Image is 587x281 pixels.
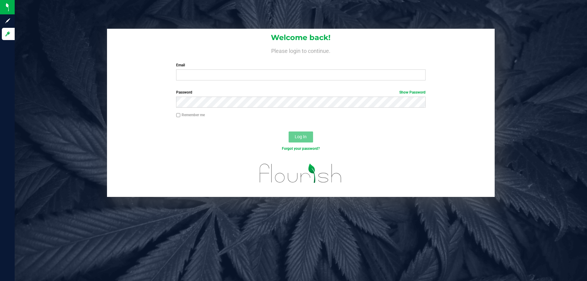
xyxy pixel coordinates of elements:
[289,131,313,142] button: Log In
[176,90,192,94] span: Password
[176,62,425,68] label: Email
[282,146,320,151] a: Forgot your password?
[107,34,495,42] h1: Welcome back!
[295,134,307,139] span: Log In
[5,18,11,24] inline-svg: Sign up
[252,158,349,189] img: flourish_logo.svg
[399,90,426,94] a: Show Password
[176,113,180,117] input: Remember me
[107,46,495,54] h4: Please login to continue.
[5,31,11,37] inline-svg: Log in
[176,112,205,118] label: Remember me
